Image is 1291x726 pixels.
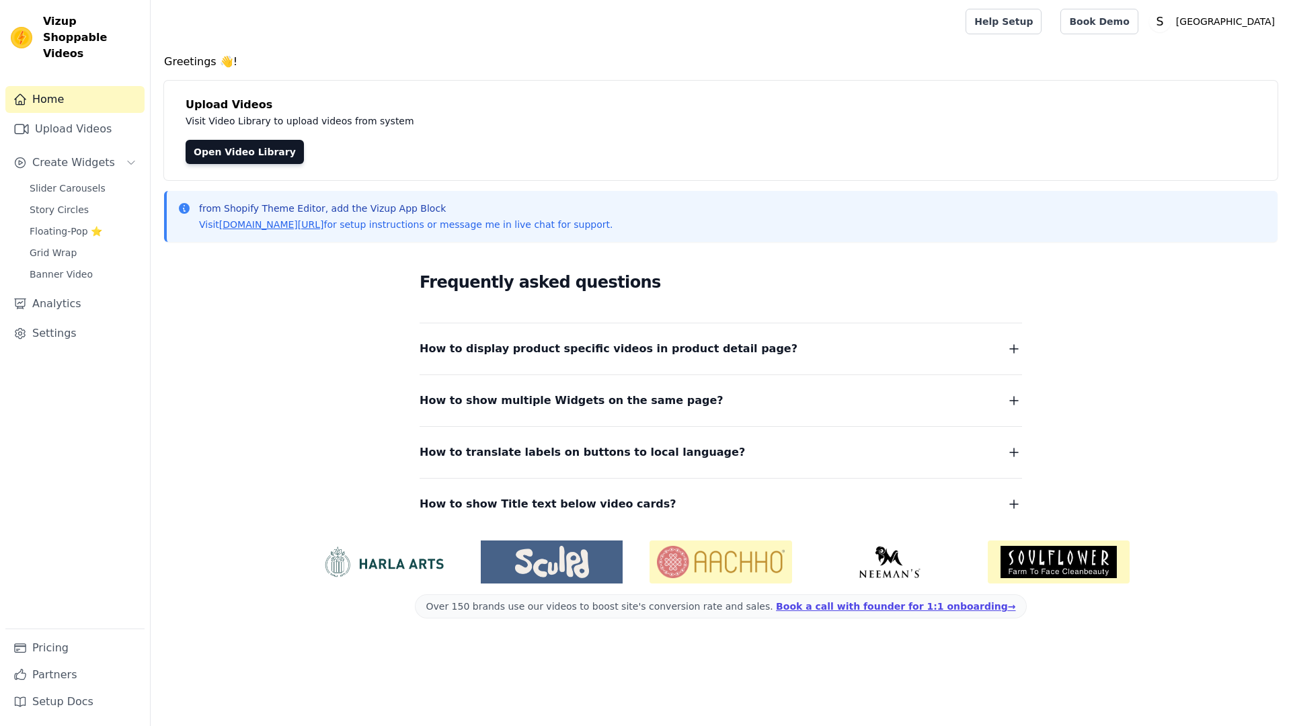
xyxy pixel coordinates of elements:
button: How to show Title text below video cards? [420,495,1022,514]
a: Book a call with founder for 1:1 onboarding [776,601,1015,612]
img: Soulflower [988,540,1130,583]
h4: Greetings 👋! [164,54,1278,70]
img: HarlaArts [312,546,454,578]
img: Sculpd US [481,546,623,578]
a: Settings [5,320,145,347]
span: Floating-Pop ⭐ [30,225,102,238]
img: Neeman's [819,546,961,578]
span: How to show multiple Widgets on the same page? [420,391,723,410]
a: Story Circles [22,200,145,219]
a: Pricing [5,635,145,661]
p: from Shopify Theme Editor, add the Vizup App Block [199,202,613,215]
a: Setup Docs [5,688,145,715]
text: S [1156,15,1163,28]
a: Open Video Library [186,140,304,164]
a: Banner Video [22,265,145,284]
p: Visit for setup instructions or message me in live chat for support. [199,218,613,231]
a: Partners [5,661,145,688]
h4: Upload Videos [186,97,1256,113]
h2: Frequently asked questions [420,269,1022,296]
img: Vizup [11,27,32,48]
span: Story Circles [30,203,89,216]
a: Floating-Pop ⭐ [22,222,145,241]
span: Create Widgets [32,155,115,171]
span: Slider Carousels [30,182,106,195]
button: How to show multiple Widgets on the same page? [420,391,1022,410]
img: Aachho [650,540,791,583]
a: Analytics [5,290,145,317]
span: Banner Video [30,268,93,281]
a: [DOMAIN_NAME][URL] [219,219,324,230]
button: How to display product specific videos in product detail page? [420,339,1022,358]
a: Home [5,86,145,113]
span: How to display product specific videos in product detail page? [420,339,797,358]
span: How to translate labels on buttons to local language? [420,443,745,462]
a: Help Setup [966,9,1042,34]
p: [GEOGRAPHIC_DATA] [1171,9,1280,34]
a: Upload Videos [5,116,145,143]
button: Create Widgets [5,149,145,176]
a: Book Demo [1060,9,1138,34]
button: S [GEOGRAPHIC_DATA] [1149,9,1280,34]
span: Grid Wrap [30,246,77,259]
span: Vizup Shoppable Videos [43,13,139,62]
button: How to translate labels on buttons to local language? [420,443,1022,462]
a: Slider Carousels [22,179,145,198]
span: How to show Title text below video cards? [420,495,676,514]
p: Visit Video Library to upload videos from system [186,113,788,129]
a: Grid Wrap [22,243,145,262]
